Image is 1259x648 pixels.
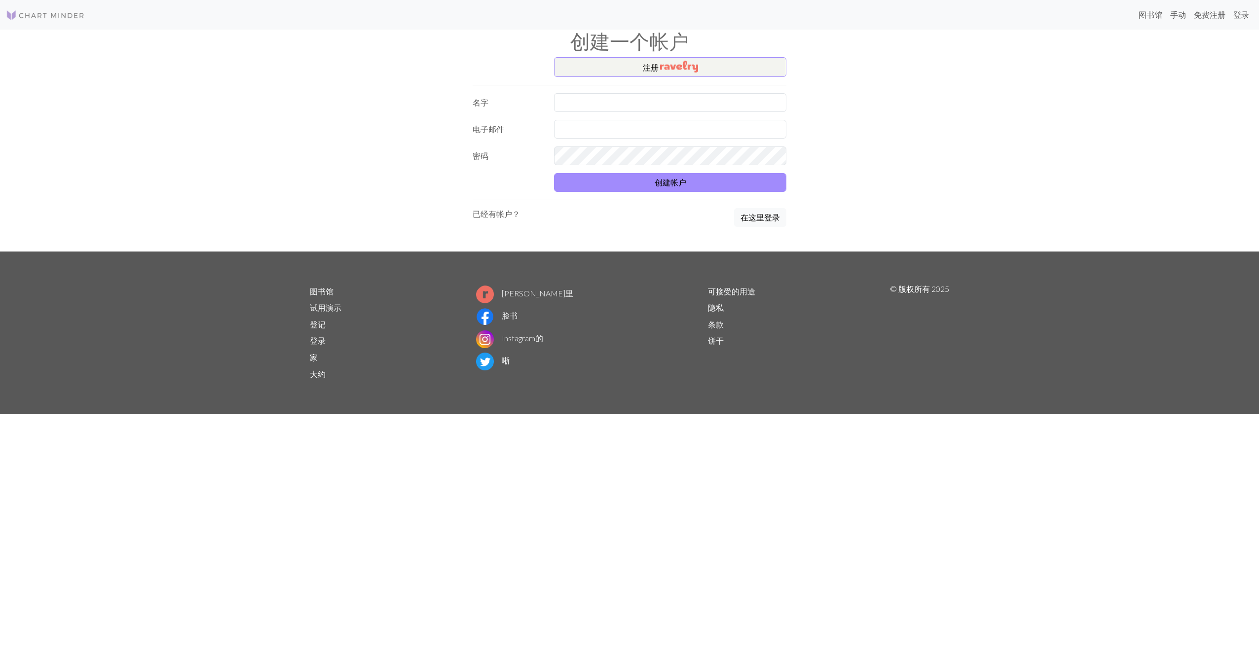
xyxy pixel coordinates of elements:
a: 免费注册 [1190,5,1229,25]
a: 登录 [310,336,326,345]
a: Instagram的 [476,333,543,343]
a: 家 [310,353,318,362]
a: 可接受的用途 [708,287,755,296]
h1: 创建一个帐户 [304,30,955,53]
a: 隐私 [708,303,724,312]
a: 条款 [708,320,724,329]
p: 已经有帐户？ [473,208,520,220]
a: 试用演示 [310,303,341,312]
a: [PERSON_NAME]里 [476,288,573,298]
label: 名字 [467,93,548,112]
img: 拉维里 [660,61,698,72]
a: 登记 [310,320,326,329]
img: 商标 [6,9,85,21]
label: 电子邮件 [467,120,548,139]
img: Instagram标志 [476,330,494,348]
button: 在这里登录 [734,208,786,227]
font: 注册 [643,63,659,72]
p: © 版权所有 2025 [890,283,949,383]
button: 注册 [554,57,786,77]
a: 图书馆 [310,287,333,296]
a: 大约 [310,369,326,379]
button: 创建帐户 [554,173,786,192]
a: 唽 [476,356,510,365]
label: 密码 [467,146,548,165]
a: 手动 [1166,5,1190,25]
a: 在这里登录 [734,208,786,228]
img: 推特标志 [476,353,494,370]
a: 登录 [1229,5,1253,25]
img: 脸书标志 [476,308,494,325]
a: 图书馆 [1135,5,1166,25]
img: Ravelry 标志 [476,286,494,303]
a: 脸书 [476,311,518,320]
a: 饼干 [708,336,724,345]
